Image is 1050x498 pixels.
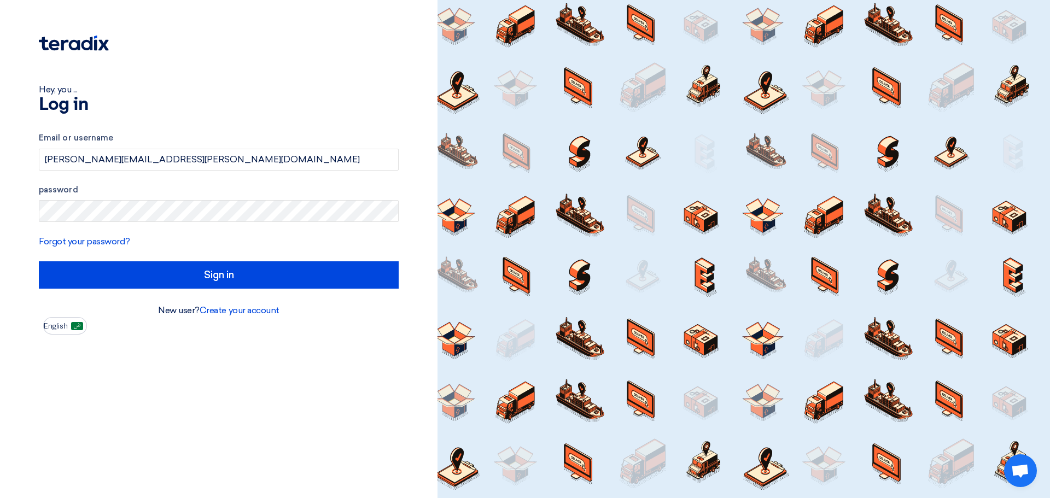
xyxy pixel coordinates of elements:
[39,236,130,247] a: Forgot your password?
[71,322,83,330] img: ar-AR.png
[200,305,279,315] a: Create your account
[39,84,77,95] font: Hey, you ...
[39,133,113,143] font: Email or username
[1004,454,1037,487] div: Open chat
[39,96,88,114] font: Log in
[39,185,78,195] font: password
[43,317,87,335] button: English
[39,36,109,51] img: Teradix logo
[39,149,399,171] input: Enter your business email or username
[39,261,399,289] input: Sign in
[158,305,200,315] font: New user?
[44,321,68,331] font: English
